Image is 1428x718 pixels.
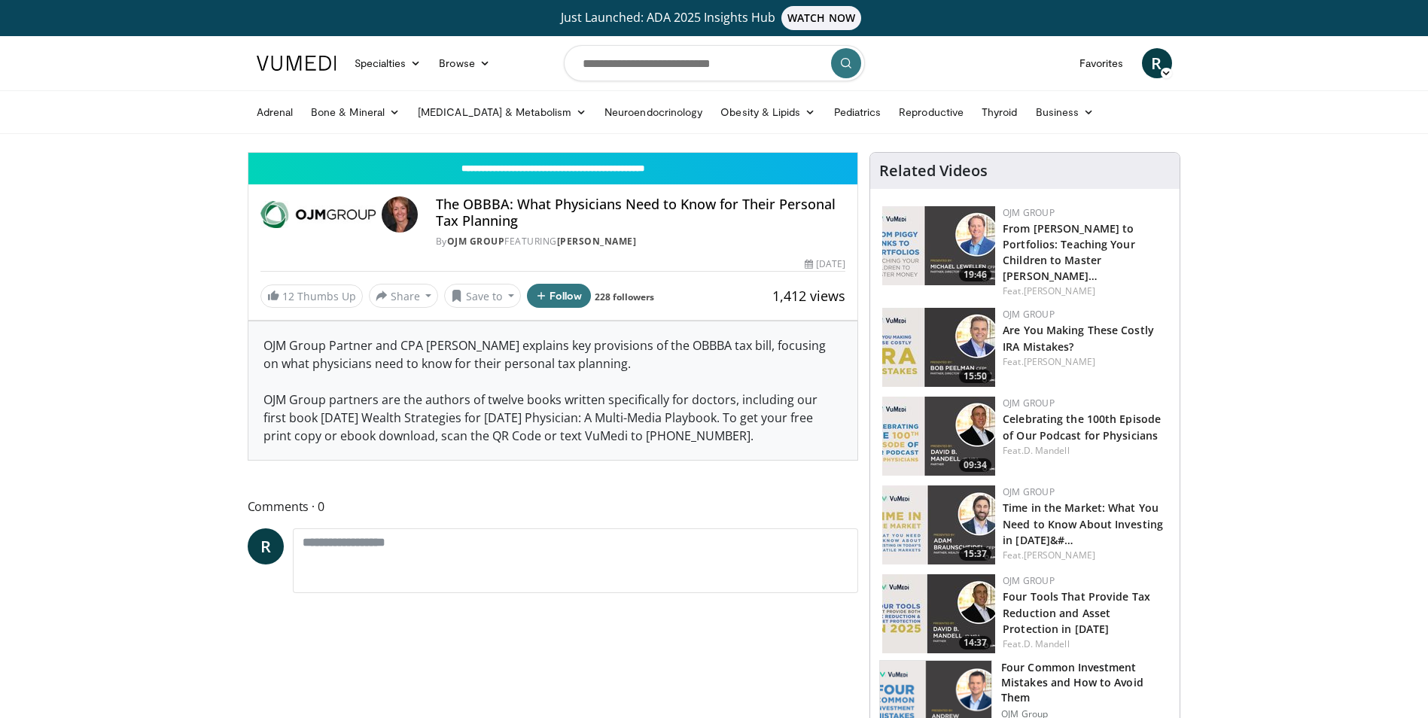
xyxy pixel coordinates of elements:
img: 282c92bf-9480-4465-9a17-aeac8df0c943.150x105_q85_crop-smart_upscale.jpg [882,206,995,285]
a: Pediatrics [825,97,891,127]
a: OJM Group [1003,397,1055,409]
div: OJM Group Partner and CPA [PERSON_NAME] explains key provisions of the OBBBA tax bill, focusing o... [248,321,858,460]
div: Feat. [1003,444,1168,458]
img: VuMedi Logo [257,56,336,71]
a: Business [1027,97,1104,127]
a: R [248,528,284,564]
span: WATCH NOW [781,6,861,30]
button: Share [369,284,439,308]
a: Favorites [1070,48,1133,78]
div: Feat. [1003,284,1168,298]
img: Avatar [382,196,418,233]
span: 12 [282,289,294,303]
a: Thyroid [973,97,1027,127]
img: 6704c0a6-4d74-4e2e-aaba-7698dfbc586a.150x105_q85_crop-smart_upscale.jpg [882,574,995,653]
span: 15:50 [959,370,991,383]
h4: The OBBBA: What Physicians Need to Know for Their Personal Tax Planning [436,196,845,229]
a: R [1142,48,1172,78]
span: 14:37 [959,636,991,650]
a: Obesity & Lipids [711,97,824,127]
a: From [PERSON_NAME] to Portfolios: Teaching Your Children to Master [PERSON_NAME]… [1003,221,1135,283]
a: Just Launched: ADA 2025 Insights HubWATCH NOW [259,6,1170,30]
a: 15:50 [882,308,995,387]
a: OJM Group [447,235,505,248]
img: 7438bed5-bde3-4519-9543-24a8eadaa1c2.150x105_q85_crop-smart_upscale.jpg [882,397,995,476]
a: 14:37 [882,574,995,653]
a: Four Tools That Provide Tax Reduction and Asset Protection in [DATE] [1003,589,1150,635]
img: cfc453be-3f74-41d3-a301-0743b7c46f05.150x105_q85_crop-smart_upscale.jpg [882,485,995,564]
a: OJM Group [1003,308,1055,321]
a: Adrenal [248,97,303,127]
a: [PERSON_NAME] [1024,284,1095,297]
div: By FEATURING [436,235,845,248]
div: [DATE] [805,257,845,271]
a: OJM Group [1003,485,1055,498]
a: 15:37 [882,485,995,564]
span: 19:46 [959,268,991,281]
a: Bone & Mineral [302,97,409,127]
a: [MEDICAL_DATA] & Metabolism [409,97,595,127]
a: 228 followers [595,291,654,303]
h3: Four Common Investment Mistakes and How to Avoid Them [1001,660,1171,705]
button: Follow [527,284,592,308]
span: 15:37 [959,547,991,561]
a: [PERSON_NAME] [557,235,637,248]
img: OJM Group [260,196,376,233]
img: 4b415aee-9520-4d6f-a1e1-8e5e22de4108.150x105_q85_crop-smart_upscale.jpg [882,308,995,387]
input: Search topics, interventions [564,45,865,81]
a: OJM Group [1003,206,1055,219]
div: Feat. [1003,355,1168,369]
a: Specialties [346,48,431,78]
a: D. Mandell [1024,444,1070,457]
a: Are You Making These Costly IRA Mistakes? [1003,323,1154,353]
span: 1,412 views [772,287,845,305]
h4: Related Videos [879,162,988,180]
a: 19:46 [882,206,995,285]
a: OJM Group [1003,574,1055,587]
button: Save to [444,284,521,308]
a: 09:34 [882,397,995,476]
span: 09:34 [959,458,991,472]
a: [PERSON_NAME] [1024,355,1095,368]
a: Reproductive [890,97,973,127]
a: [PERSON_NAME] [1024,549,1095,561]
a: Neuroendocrinology [595,97,711,127]
div: Feat. [1003,637,1168,651]
div: Feat. [1003,549,1168,562]
a: Browse [430,48,499,78]
a: Celebrating the 100th Episode of Our Podcast for Physicians [1003,412,1161,442]
a: D. Mandell [1024,637,1070,650]
span: Comments 0 [248,497,859,516]
a: Time in the Market: What You Need to Know About Investing in [DATE]&#… [1003,500,1163,546]
a: 12 Thumbs Up [260,284,363,308]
